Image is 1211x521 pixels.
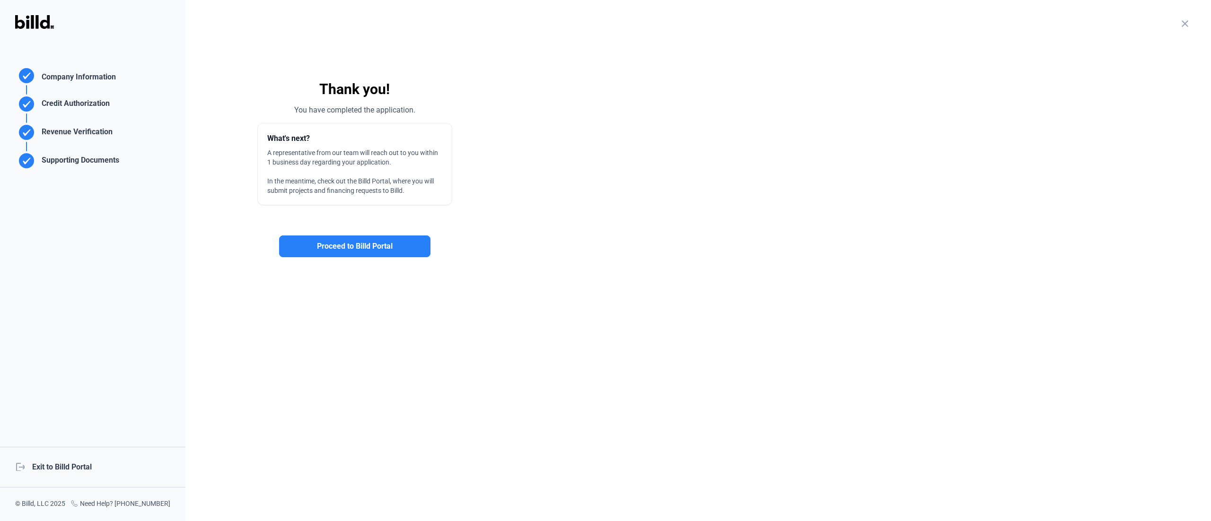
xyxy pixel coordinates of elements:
[15,499,65,510] div: © Billd, LLC 2025
[201,38,509,98] div: Thank you!
[70,499,170,510] div: Need Help? [PHONE_NUMBER]
[267,176,442,195] div: In the meantime, check out the Billd Portal, where you will submit projects and financing request...
[267,148,442,167] div: A representative from our team will reach out to you within 1 business day regarding your applica...
[279,235,430,257] button: Proceed to Billd Portal
[38,71,116,85] div: Company Information
[15,15,54,29] img: Billd Logo
[38,155,119,170] div: Supporting Documents
[1179,18,1191,29] mat-icon: close
[38,126,113,142] div: Revenue Verification
[15,461,25,471] mat-icon: logout
[201,104,509,116] div: You have completed the application.
[267,134,310,143] span: What's next?
[317,241,393,252] span: Proceed to Billd Portal
[38,98,110,113] div: Credit Authorization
